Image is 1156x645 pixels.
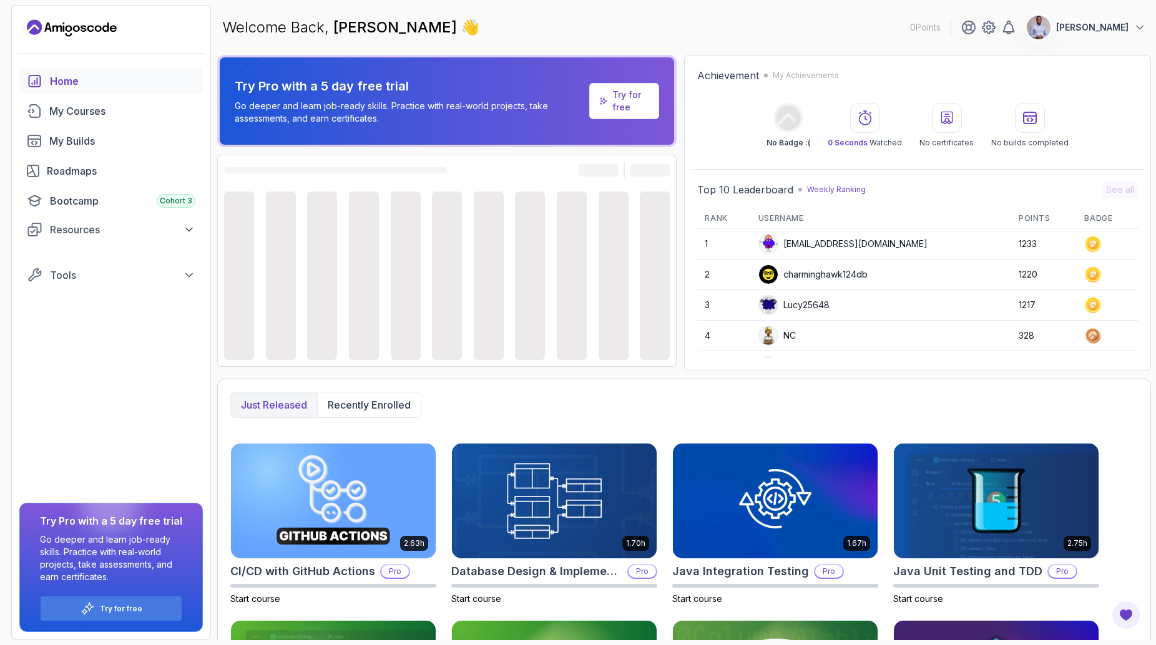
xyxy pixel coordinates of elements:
[328,397,411,412] p: Recently enrolled
[47,163,195,178] div: Roadmaps
[230,443,436,605] a: CI/CD with GitHub Actions card2.63hCI/CD with GitHub ActionsProStart course
[160,196,192,206] span: Cohort 3
[241,397,307,412] p: Just released
[828,138,902,148] p: Watched
[1026,15,1146,40] button: user profile image[PERSON_NAME]
[50,193,195,208] div: Bootcamp
[49,104,195,119] div: My Courses
[991,138,1069,148] p: No builds completed
[629,565,656,578] p: Pro
[230,593,280,604] span: Start course
[626,538,645,548] p: 1.70h
[1067,538,1087,548] p: 2.75h
[333,18,461,36] span: [PERSON_NAME]
[759,357,778,376] img: user profile image
[222,17,479,37] p: Welcome Back,
[40,533,182,583] p: Go deeper and learn job-ready skills. Practice with real-world projects, take assessments, and ea...
[767,138,810,148] p: No Badge :(
[759,326,778,345] img: user profile image
[49,133,195,148] div: My Builds
[673,444,878,558] img: Java Integration Testing card
[19,218,203,241] button: Resources
[235,100,584,125] p: Go deeper and learn job-ready skills. Practice with real-world projects, take assessments, and ea...
[1011,321,1077,351] td: 328
[1056,21,1129,34] p: [PERSON_NAME]
[773,70,839,80] p: My Achievements
[893,443,1099,605] a: Java Unit Testing and TDD card2.75hJava Unit Testing and TDDProStart course
[231,444,436,558] img: CI/CD with GitHub Actions card
[697,351,750,382] td: 5
[19,99,203,124] a: courses
[451,563,622,580] h2: Database Design & Implementation
[1102,181,1138,198] button: See all
[759,235,778,253] img: default monster avatar
[19,69,203,94] a: home
[751,208,1011,229] th: Username
[697,68,759,83] h2: Achievement
[910,21,941,34] p: 0 Points
[381,565,409,578] p: Pro
[758,295,830,315] div: Lucy25648
[697,182,793,197] h2: Top 10 Leaderboard
[697,259,750,290] td: 2
[19,264,203,286] button: Tools
[672,593,722,604] span: Start course
[1011,208,1077,229] th: Points
[697,229,750,259] td: 1
[697,321,750,351] td: 4
[458,14,484,41] span: 👋
[1027,16,1051,39] img: user profile image
[1011,259,1077,290] td: 1220
[1011,229,1077,259] td: 1233
[672,443,878,605] a: Java Integration Testing card1.67hJava Integration TestingProStart course
[589,83,659,119] a: Try for free
[758,326,796,346] div: NC
[1011,351,1077,382] td: 260
[317,392,421,417] button: Recently enrolled
[1049,565,1076,578] p: Pro
[672,563,809,580] h2: Java Integration Testing
[19,158,203,183] a: roadmaps
[50,74,195,89] div: Home
[697,290,750,321] td: 3
[50,222,195,237] div: Resources
[759,265,778,284] img: user profile image
[451,443,657,605] a: Database Design & Implementation card1.70hDatabase Design & ImplementationProStart course
[452,444,657,558] img: Database Design & Implementation card
[40,596,182,621] button: Try for free
[759,296,778,314] img: default monster avatar
[1011,290,1077,321] td: 1217
[404,538,424,548] p: 2.63h
[893,593,943,604] span: Start course
[697,208,750,229] th: Rank
[758,356,840,376] div: asifahmedjesi
[451,593,501,604] span: Start course
[1111,600,1141,630] button: Open Feedback Button
[19,188,203,213] a: bootcamp
[19,129,203,153] a: builds
[758,264,868,284] div: charminghawk124db
[100,604,142,614] a: Try for free
[27,18,117,38] a: Landing page
[807,185,866,195] p: Weekly Ranking
[828,138,868,147] span: 0 Seconds
[231,392,317,417] button: Just released
[815,565,843,578] p: Pro
[893,563,1042,580] h2: Java Unit Testing and TDD
[230,563,375,580] h2: CI/CD with GitHub Actions
[919,138,974,148] p: No certificates
[847,538,866,548] p: 1.67h
[1077,208,1138,229] th: Badge
[758,234,928,254] div: [EMAIL_ADDRESS][DOMAIN_NAME]
[235,77,584,95] p: Try Pro with a 5 day free trial
[612,89,649,114] a: Try for free
[894,444,1099,558] img: Java Unit Testing and TDD card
